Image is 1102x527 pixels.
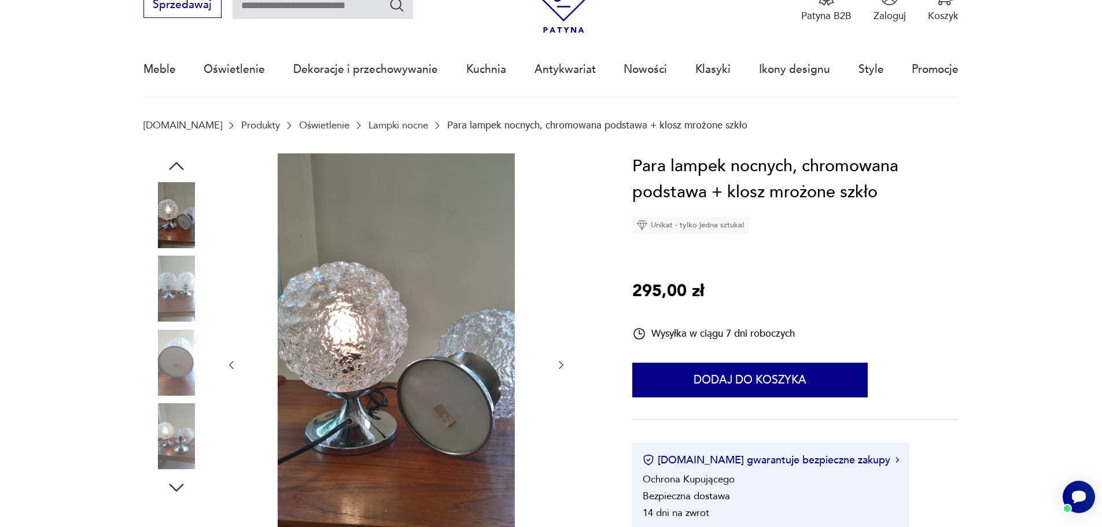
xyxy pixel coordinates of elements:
p: Para lampek nocnych, chromowana podstawa + klosz mrożone szkło [447,120,747,131]
a: Oświetlenie [299,120,349,131]
a: Style [858,43,884,96]
a: Kuchnia [466,43,506,96]
img: Zdjęcie produktu Para lampek nocnych, chromowana podstawa + klosz mrożone szkło [143,403,209,469]
img: Ikona strzałki w prawo [895,457,899,463]
a: Dekoracje i przechowywanie [293,43,438,96]
a: [DOMAIN_NAME] [143,120,222,131]
img: Zdjęcie produktu Para lampek nocnych, chromowana podstawa + klosz mrożone szkło [143,330,209,396]
a: Ikony designu [759,43,830,96]
a: Produkty [241,120,280,131]
a: Nowości [624,43,667,96]
button: [DOMAIN_NAME] gwarantuje bezpieczne zakupy [643,453,899,467]
div: Unikat - tylko jedna sztuka! [632,216,749,234]
p: Patyna B2B [801,9,852,23]
img: Zdjęcie produktu Para lampek nocnych, chromowana podstawa + klosz mrożone szkło [143,182,209,248]
a: Antykwariat [535,43,596,96]
a: Promocje [912,43,959,96]
h1: Para lampek nocnych, chromowana podstawa + klosz mrożone szkło [632,153,959,206]
p: Koszyk [928,9,959,23]
li: Ochrona Kupującego [643,473,735,486]
li: 14 dni na zwrot [643,506,709,519]
img: Ikona certyfikatu [643,454,654,466]
div: Wysyłka w ciągu 7 dni roboczych [632,327,795,341]
li: Bezpieczna dostawa [643,489,730,503]
img: Zdjęcie produktu Para lampek nocnych, chromowana podstawa + klosz mrożone szkło [143,256,209,322]
a: Meble [143,43,176,96]
iframe: Smartsupp widget button [1063,481,1095,513]
a: Lampki nocne [368,120,428,131]
a: Sprzedawaj [143,1,222,10]
img: Ikona diamentu [637,220,647,230]
button: Dodaj do koszyka [632,363,868,397]
p: Zaloguj [874,9,906,23]
a: Oświetlenie [204,43,265,96]
a: Klasyki [695,43,731,96]
p: 295,00 zł [632,278,704,305]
